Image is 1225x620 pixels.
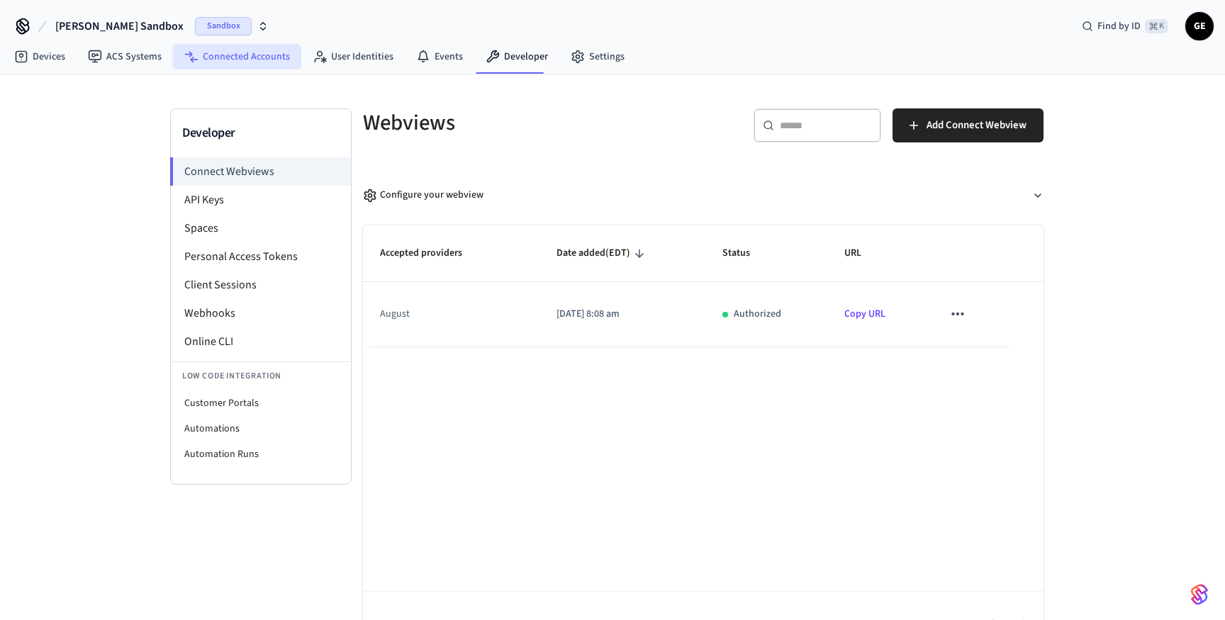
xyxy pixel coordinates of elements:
li: Automations [171,416,351,441]
a: User Identities [301,44,405,69]
div: Configure your webview [363,188,483,203]
li: Customer Portals [171,390,351,416]
li: API Keys [171,186,351,214]
p: [DATE] 8:08 am [556,307,688,322]
a: Events [405,44,474,69]
table: sticky table [363,225,1044,347]
li: Webhooks [171,299,351,327]
div: Find by ID⌘ K [1070,13,1180,39]
li: Low Code Integration [171,361,351,390]
span: Accepted providers [380,242,481,264]
a: Copy URL [844,307,885,321]
span: Find by ID [1097,19,1141,33]
span: URL [844,242,880,264]
li: Client Sessions [171,271,351,299]
span: Date added(EDT) [556,242,649,264]
span: [PERSON_NAME] Sandbox [55,18,184,35]
li: Automation Runs [171,441,351,467]
span: Add Connect Webview [927,116,1027,135]
span: ⌘ K [1145,19,1168,33]
span: GE [1187,13,1212,39]
a: Devices [3,44,77,69]
div: august [380,307,508,322]
button: Add Connect Webview [893,108,1044,142]
li: Spaces [171,214,351,242]
p: Authorized [734,307,781,322]
button: Configure your webview [363,176,1044,214]
h3: Developer [182,123,340,143]
a: Settings [559,44,636,69]
h5: Webviews [363,108,695,137]
li: Online CLI [171,327,351,356]
span: Status [722,242,768,264]
li: Connect Webviews [170,157,351,186]
span: Sandbox [195,17,252,35]
a: Developer [474,44,559,69]
li: Personal Access Tokens [171,242,351,271]
a: Connected Accounts [173,44,301,69]
button: GE [1185,12,1214,40]
img: SeamLogoGradient.69752ec5.svg [1191,583,1208,606]
a: ACS Systems [77,44,173,69]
